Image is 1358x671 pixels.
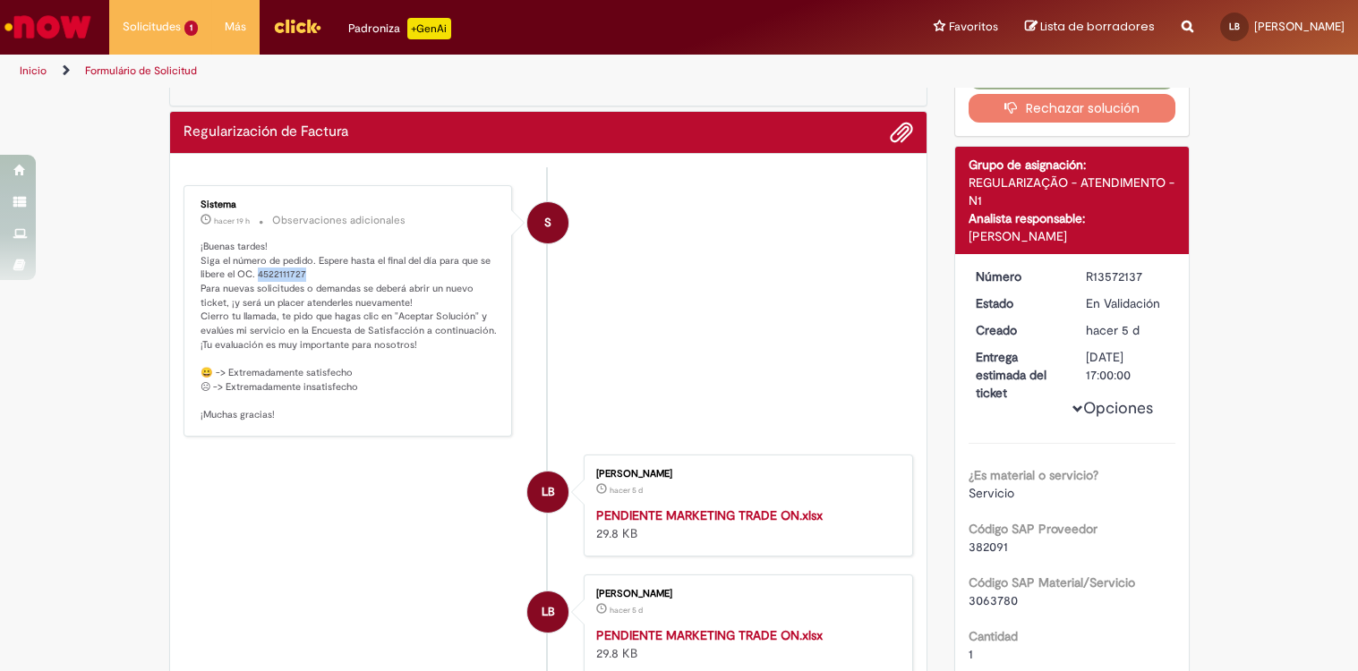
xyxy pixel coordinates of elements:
time: 26/09/2025 17:57:05 [610,605,643,616]
div: 29.8 KB [596,626,894,662]
time: 26/09/2025 17:57:18 [1086,322,1140,338]
span: LB [1229,21,1240,32]
div: Luciana Boccia [527,471,568,513]
a: Lista de borradores [1025,19,1155,36]
div: R13572137 [1086,268,1169,285]
dt: Número [962,268,1072,285]
img: click_logo_yellow_360x200.png [273,13,321,39]
div: Luciana Boccia [527,591,568,633]
div: [PERSON_NAME] [596,469,894,480]
b: Cantidad [969,628,1018,644]
div: Analista responsable: [969,209,1175,227]
dt: Entrega estimada del ticket [962,348,1072,402]
div: [DATE] 17:00:00 [1086,348,1169,384]
span: hacer 5 d [610,485,643,496]
div: 26/09/2025 17:57:18 [1086,321,1169,339]
div: En Validación [1086,294,1169,312]
b: Código SAP Proveedor [969,521,1098,537]
button: Agregar archivos adjuntos [890,121,913,144]
span: 3063780 [969,592,1018,608]
span: hacer 5 d [1086,322,1140,338]
div: System [527,202,568,243]
div: [PERSON_NAME] [596,589,894,599]
span: hacer 5 d [610,605,643,616]
ul: Rutas de acceso a la página [13,55,892,88]
span: 1 [184,21,198,36]
span: Favoritos [949,18,998,36]
span: LB [542,590,555,633]
a: Formulário de Solicitud [85,64,197,78]
b: ¿Es material o servicio? [969,467,1098,483]
img: ServiceNow [2,9,94,45]
div: 29.8 KB [596,506,894,542]
span: LB [542,471,555,514]
div: Grupo de asignación: [969,156,1175,174]
small: Observaciones adicionales [272,213,406,228]
div: Sistema [201,200,499,210]
span: Más [225,18,246,36]
a: PENDIENTE MARKETING TRADE ON.xlsx [596,507,823,523]
span: Servicio [969,485,1014,501]
span: Lista de borradores [1040,18,1155,35]
div: [PERSON_NAME] [969,227,1175,245]
div: REGULARIZAÇÃO - ATENDIMENTO - N1 [969,174,1175,209]
a: PENDIENTE MARKETING TRADE ON.xlsx [596,627,823,643]
dt: Estado [962,294,1072,312]
span: hacer 19 h [214,216,250,226]
div: Padroniza [348,18,451,39]
span: 1 [969,646,973,662]
dt: Creado [962,321,1072,339]
time: 30/09/2025 14:07:07 [214,216,250,226]
p: ¡Buenas tardes! Siga el número de pedido. Espere hasta el final del día para que se libere el OC.... [201,240,499,422]
span: Solicitudes [123,18,181,36]
span: S [544,201,551,244]
span: [PERSON_NAME] [1254,19,1345,34]
a: Inicio [20,64,47,78]
span: 382091 [969,539,1008,555]
h2: Regularización de Factura Historial de tickets [184,124,348,140]
b: Código SAP Material/Servicio [969,574,1135,590]
button: Rechazar solución [969,94,1175,123]
time: 26/09/2025 17:57:09 [610,485,643,496]
p: +GenAi [407,18,451,39]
